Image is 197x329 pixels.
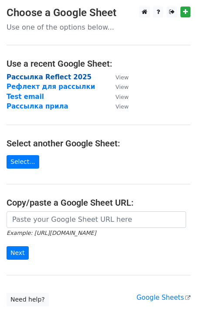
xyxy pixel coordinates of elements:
a: Рассылка Reflect 2025 [7,73,92,81]
a: Рассылка прила [7,102,68,110]
h4: Use a recent Google Sheet: [7,58,190,69]
a: View [107,73,129,81]
h4: Copy/paste a Google Sheet URL: [7,197,190,208]
p: Use one of the options below... [7,23,190,32]
a: Need help? [7,293,49,306]
h3: Choose a Google Sheet [7,7,190,19]
a: Select... [7,155,39,169]
a: View [107,93,129,101]
small: View [115,103,129,110]
small: View [115,94,129,100]
a: Test email [7,93,44,101]
a: Рефлект для рассылки [7,83,95,91]
input: Paste your Google Sheet URL here [7,211,186,228]
a: View [107,102,129,110]
small: Example: [URL][DOMAIN_NAME] [7,230,96,236]
h4: Select another Google Sheet: [7,138,190,149]
small: View [115,84,129,90]
input: Next [7,246,29,260]
a: View [107,83,129,91]
small: View [115,74,129,81]
iframe: Chat Widget [153,287,197,329]
a: Google Sheets [136,294,190,302]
